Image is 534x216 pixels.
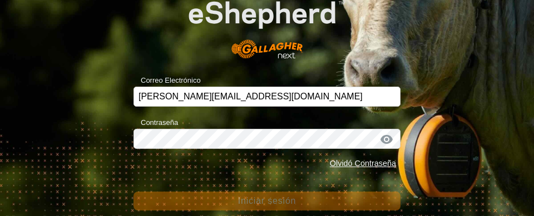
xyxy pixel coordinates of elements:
[141,118,178,127] font: Contraseña
[133,192,400,210] button: Iniciar sesión
[141,76,201,84] font: Correo Electrónico
[238,196,296,205] font: Iniciar sesión
[330,159,396,168] a: Olvidó Contraseña
[133,87,400,107] input: Correo Electrónico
